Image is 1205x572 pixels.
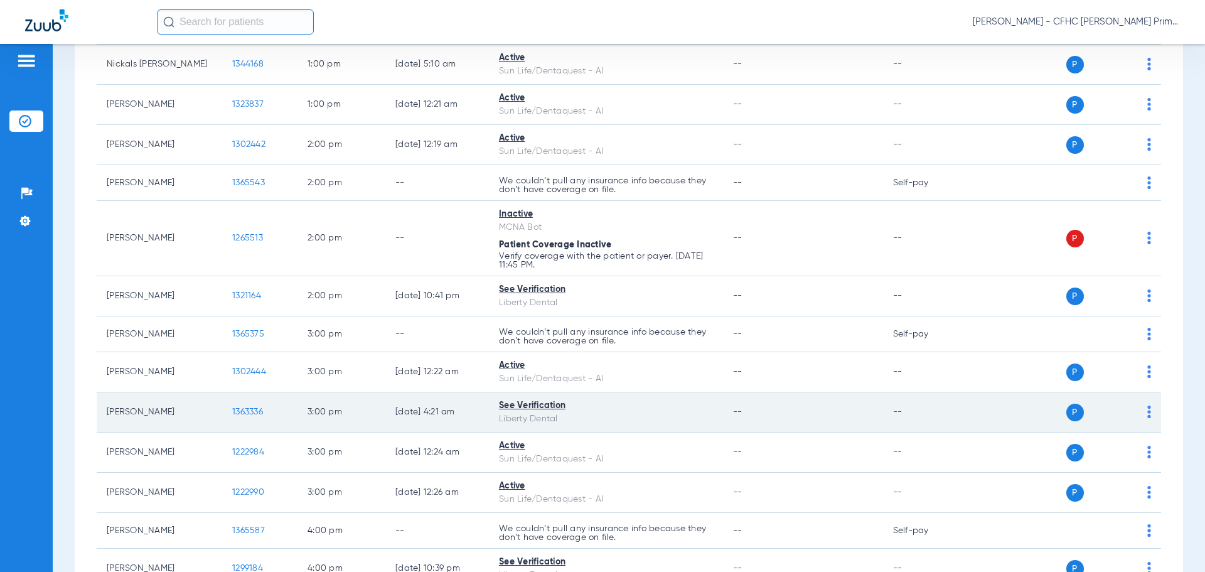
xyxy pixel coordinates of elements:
td: -- [883,473,968,513]
div: See Verification [499,556,713,569]
div: Sun Life/Dentaquest - AI [499,105,713,118]
img: group-dot-blue.svg [1147,486,1151,499]
img: Search Icon [163,16,174,28]
td: [PERSON_NAME] [97,316,222,352]
span: 1344168 [232,60,264,68]
div: Active [499,440,713,453]
span: 1302442 [232,140,265,149]
span: P [1066,96,1084,114]
td: [PERSON_NAME] [97,352,222,392]
td: 2:00 PM [297,276,385,316]
span: P [1066,484,1084,502]
iframe: Chat Widget [1142,512,1205,572]
input: Search for patients [157,9,314,35]
span: 1363336 [232,407,263,416]
span: -- [733,488,742,497]
td: 3:00 PM [297,352,385,392]
td: Self-pay [883,316,968,352]
div: See Verification [499,399,713,413]
td: [PERSON_NAME] [97,392,222,433]
td: -- [385,165,489,201]
span: P [1066,288,1084,305]
div: Sun Life/Dentaquest - AI [499,493,713,506]
td: [DATE] 4:21 AM [385,392,489,433]
img: group-dot-blue.svg [1147,446,1151,458]
div: Inactive [499,208,713,221]
td: -- [883,433,968,473]
td: [DATE] 12:21 AM [385,85,489,125]
td: 4:00 PM [297,513,385,549]
div: Active [499,132,713,145]
span: P [1066,56,1084,73]
span: -- [733,330,742,338]
td: -- [385,513,489,549]
td: [DATE] 5:10 AM [385,45,489,85]
td: [PERSON_NAME] [97,201,222,276]
td: -- [883,392,968,433]
img: group-dot-blue.svg [1147,232,1151,244]
td: Self-pay [883,165,968,201]
td: 2:00 PM [297,165,385,201]
td: [DATE] 12:19 AM [385,125,489,165]
div: MCNA Bot [499,221,713,234]
div: Sun Life/Dentaquest - AI [499,65,713,78]
span: P [1066,230,1084,247]
td: [DATE] 12:22 AM [385,352,489,392]
span: P [1066,444,1084,461]
td: 3:00 PM [297,316,385,352]
td: 1:00 PM [297,45,385,85]
td: -- [883,352,968,392]
span: Patient Coverage Inactive [499,240,611,249]
span: -- [733,60,742,68]
img: group-dot-blue.svg [1147,176,1151,189]
td: -- [385,201,489,276]
span: 1302444 [232,367,266,376]
img: group-dot-blue.svg [1147,138,1151,151]
span: -- [733,140,742,149]
span: 1222990 [232,488,264,497]
img: group-dot-blue.svg [1147,365,1151,378]
td: -- [883,125,968,165]
img: Zuub Logo [25,9,68,31]
span: P [1066,364,1084,381]
td: 1:00 PM [297,85,385,125]
img: hamburger-icon [16,53,36,68]
span: -- [733,448,742,456]
p: Verify coverage with the patient or payer. [DATE] 11:45 PM. [499,252,713,269]
span: -- [733,100,742,109]
div: Liberty Dental [499,413,713,426]
span: -- [733,234,742,242]
span: P [1066,136,1084,154]
img: group-dot-blue.svg [1147,58,1151,70]
td: -- [883,85,968,125]
td: [PERSON_NAME] [97,165,222,201]
td: [PERSON_NAME] [97,433,222,473]
img: group-dot-blue.svg [1147,289,1151,302]
span: [PERSON_NAME] - CFHC [PERSON_NAME] Primary Care Dental [973,16,1180,28]
span: 1365375 [232,330,264,338]
td: 3:00 PM [297,433,385,473]
td: -- [883,201,968,276]
div: See Verification [499,283,713,296]
td: [PERSON_NAME] [97,125,222,165]
span: -- [733,407,742,416]
span: -- [733,526,742,535]
img: group-dot-blue.svg [1147,406,1151,418]
td: Nickals [PERSON_NAME] [97,45,222,85]
td: 2:00 PM [297,201,385,276]
td: [PERSON_NAME] [97,473,222,513]
span: -- [733,367,742,376]
p: We couldn’t pull any insurance info because they don’t have coverage on file. [499,176,713,194]
td: 3:00 PM [297,392,385,433]
td: -- [385,316,489,352]
td: [DATE] 12:26 AM [385,473,489,513]
div: Liberty Dental [499,296,713,310]
span: 1323837 [232,100,264,109]
div: Sun Life/Dentaquest - AI [499,372,713,386]
span: -- [733,291,742,300]
td: [PERSON_NAME] [97,276,222,316]
td: 3:00 PM [297,473,385,513]
div: Active [499,359,713,372]
td: -- [883,276,968,316]
span: P [1066,404,1084,421]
